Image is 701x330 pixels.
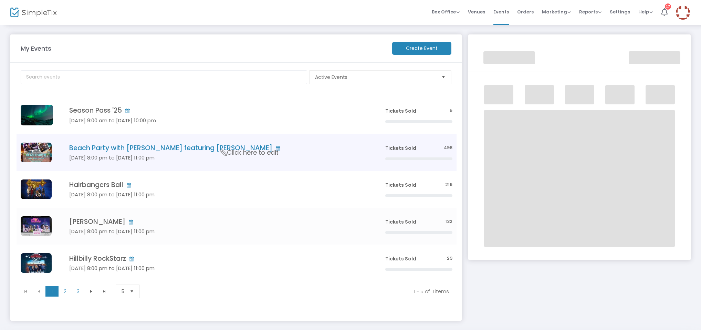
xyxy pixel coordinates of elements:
span: Orders [517,3,534,21]
span: 29 [447,255,452,262]
span: Go to the next page [85,286,98,297]
m-button: Create Event [392,42,451,55]
h4: Hillbilly RockStarz [69,255,365,262]
h5: [DATE] 8:00 pm to [DATE] 11:00 pm [69,265,365,271]
span: Tickets Sold [385,145,416,152]
span: Page 1 [45,286,59,297]
h5: [DATE] 8:00 pm to [DATE] 11:00 pm [69,155,365,161]
img: 8282025.jpeg [21,216,52,236]
span: Settings [610,3,630,21]
span: Page 3 [72,286,85,297]
span: Box Office [432,9,460,15]
span: Tickets Sold [385,255,416,262]
m-panel-title: My Events [17,44,389,53]
img: img_lights.jpg [21,105,53,125]
span: Tickets Sold [385,218,416,225]
h5: [DATE] 8:00 pm to [DATE] 11:00 pm [69,228,365,235]
h5: [DATE] 9:00 am to [DATE] 10:00 pm [69,117,365,124]
span: 498 [444,145,452,151]
span: 216 [445,182,452,188]
span: Reports [579,9,601,15]
span: Page 2 [59,286,72,297]
div: 17 [665,3,671,10]
div: Data table [17,96,457,281]
span: Active Events [315,74,436,81]
img: 82125.jpg [21,179,52,199]
span: Tickets Sold [385,107,416,114]
span: Marketing [542,9,571,15]
span: 132 [445,218,452,225]
button: Select [439,71,448,84]
button: Select [127,285,137,298]
img: BeachPartybanner.1.jpeg [21,143,52,162]
span: Help [638,9,653,15]
img: 9425.jpg [21,253,52,273]
h4: Beach Party with [PERSON_NAME] featuring [PERSON_NAME] [69,144,365,152]
kendo-pager-info: 1 - 5 of 11 items [152,288,449,295]
h5: [DATE] 8:00 pm to [DATE] 11:00 pm [69,192,365,198]
span: Go to the last page [98,286,111,297]
span: Go to the next page [88,289,94,294]
span: Click here to edit [221,148,279,157]
h4: Hairbangers Ball [69,181,365,189]
span: Tickets Sold [385,182,416,188]
h4: Season Pass '25 [69,106,365,114]
span: 5 [122,288,124,295]
input: Search events [21,70,307,84]
span: Go to the last page [102,289,107,294]
span: 5 [450,107,452,114]
h4: [PERSON_NAME] [69,218,365,226]
span: Venues [468,3,485,21]
span: Events [493,3,509,21]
